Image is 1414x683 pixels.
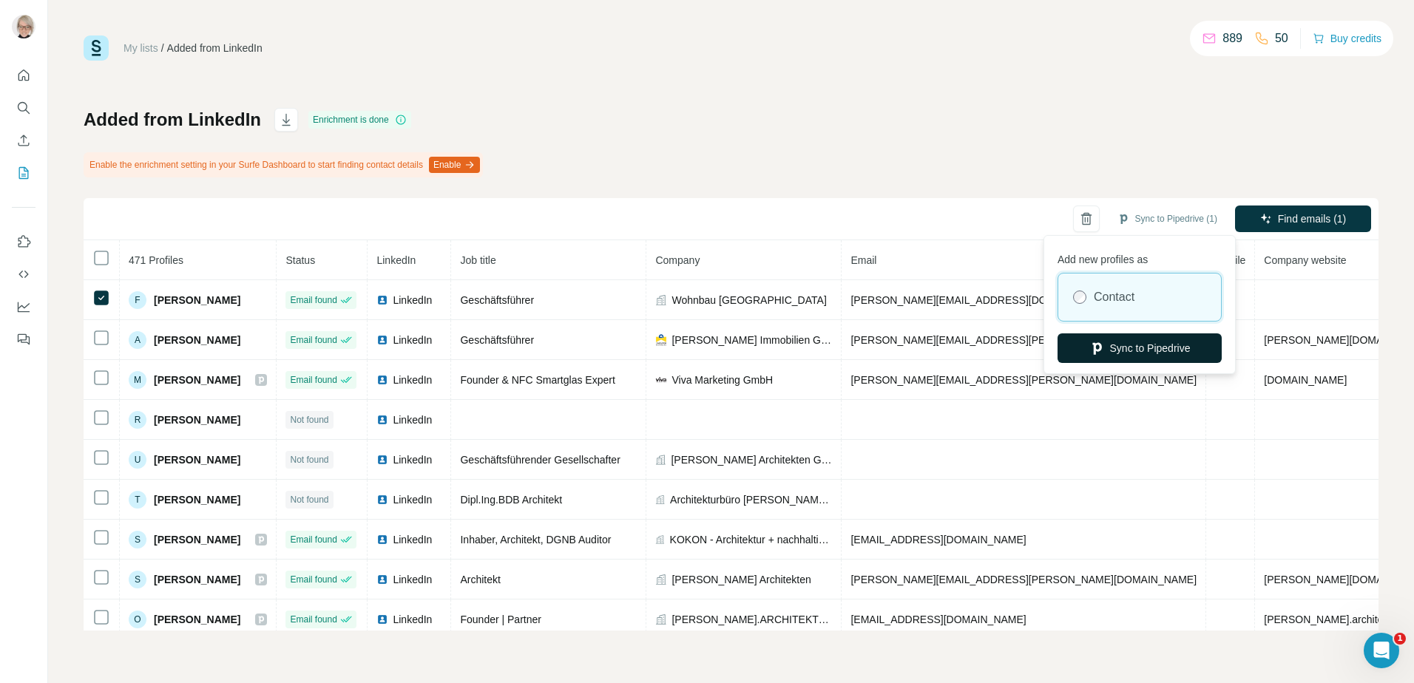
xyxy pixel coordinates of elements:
[129,331,146,349] div: A
[167,41,263,55] div: Added from LinkedIn
[285,254,315,266] span: Status
[129,291,146,309] div: F
[154,373,240,387] span: [PERSON_NAME]
[460,454,620,466] span: Geschäftsführender Gesellschafter
[84,108,261,132] h1: Added from LinkedIn
[12,326,35,353] button: Feedback
[1235,205,1371,232] button: Find emails (1)
[154,572,240,587] span: [PERSON_NAME]
[84,152,483,177] div: Enable the enrichment setting in your Surfe Dashboard to start finding contact details
[850,534,1026,546] span: [EMAIL_ADDRESS][DOMAIN_NAME]
[672,293,826,307] span: Wohnbau [GEOGRAPHIC_DATA]
[290,333,336,347] span: Email found
[290,453,328,466] span: Not found
[850,574,1197,585] span: [PERSON_NAME][EMAIL_ADDRESS][PERSON_NAME][DOMAIN_NAME]
[850,334,1197,346] span: [PERSON_NAME][EMAIL_ADDRESS][PERSON_NAME][DOMAIN_NAME]
[376,414,388,426] img: LinkedIn logo
[154,333,240,347] span: [PERSON_NAME]
[12,62,35,89] button: Quick start
[129,411,146,429] div: R
[670,492,832,507] span: Architekturbüro [PERSON_NAME] GmbH
[460,614,541,625] span: Founder | Partner
[672,572,811,587] span: [PERSON_NAME] Architekten
[161,41,164,55] li: /
[12,228,35,255] button: Use Surfe on LinkedIn
[1058,333,1222,363] button: Sync to Pipedrive
[1313,28,1381,49] button: Buy credits
[290,613,336,626] span: Email found
[393,572,432,587] span: LinkedIn
[460,334,534,346] span: Geschäftsführer
[655,374,667,386] img: company-logo
[1364,633,1399,668] iframe: Intercom live chat
[12,127,35,154] button: Enrich CSV
[129,571,146,588] div: S
[460,494,562,506] span: Dipl.Ing.BDB Architekt
[154,492,240,507] span: [PERSON_NAME]
[393,492,432,507] span: LinkedIn
[850,614,1026,625] span: [EMAIL_ADDRESS][DOMAIN_NAME]
[129,371,146,389] div: M
[129,491,146,509] div: T
[429,157,480,173] button: Enable
[290,373,336,387] span: Email found
[1264,614,1403,625] span: [PERSON_NAME].architekten
[376,334,388,346] img: LinkedIn logo
[393,373,432,387] span: LinkedIn
[460,374,615,386] span: Founder & NFC Smartglas Expert
[393,293,432,307] span: LinkedIn
[460,294,534,306] span: Geschäftsführer
[154,612,240,627] span: [PERSON_NAME]
[1394,633,1406,645] span: 1
[376,494,388,506] img: LinkedIn logo
[850,294,1111,306] span: [PERSON_NAME][EMAIL_ADDRESS][DOMAIN_NAME]
[376,374,388,386] img: LinkedIn logo
[670,532,833,547] span: KOKON - Architektur + nachhaltiges Bauen
[393,333,432,347] span: LinkedIn
[154,452,240,467] span: [PERSON_NAME]
[290,293,336,307] span: Email found
[393,532,432,547] span: LinkedIn
[1278,211,1347,226] span: Find emails (1)
[1275,30,1288,47] p: 50
[1094,288,1134,306] label: Contact
[850,254,876,266] span: Email
[655,334,667,346] img: company-logo
[672,333,832,347] span: [PERSON_NAME] Immobilien GmbH
[290,573,336,586] span: Email found
[12,15,35,38] img: Avatar
[376,454,388,466] img: LinkedIn logo
[460,254,495,266] span: Job title
[376,254,416,266] span: LinkedIn
[129,451,146,469] div: U
[1264,374,1347,386] span: [DOMAIN_NAME]
[376,534,388,546] img: LinkedIn logo
[154,412,240,427] span: [PERSON_NAME]
[672,373,773,387] span: Viva Marketing GmbH
[290,533,336,546] span: Email found
[12,293,35,320] button: Dashboard
[129,611,146,628] div: O
[12,261,35,288] button: Use Surfe API
[129,254,183,266] span: 471 Profiles
[850,374,1197,386] span: [PERSON_NAME][EMAIL_ADDRESS][PERSON_NAME][DOMAIN_NAME]
[1222,30,1242,47] p: 889
[460,534,611,546] span: Inhaber, Architekt, DGNB Auditor
[671,452,832,467] span: [PERSON_NAME] Architekten GmbH
[12,160,35,186] button: My lists
[672,612,832,627] span: [PERSON_NAME].ARCHITEKTEN
[154,532,240,547] span: [PERSON_NAME]
[290,493,328,506] span: Not found
[393,412,432,427] span: LinkedIn
[154,293,240,307] span: [PERSON_NAME]
[376,294,388,306] img: LinkedIn logo
[376,574,388,585] img: LinkedIn logo
[12,95,35,121] button: Search
[1107,208,1228,230] button: Sync to Pipedrive (1)
[460,574,500,585] span: Architekt
[308,111,411,129] div: Enrichment is done
[129,531,146,548] div: S
[393,452,432,467] span: LinkedIn
[84,35,109,61] img: Surfe Logo
[1058,246,1222,267] p: Add new profiles as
